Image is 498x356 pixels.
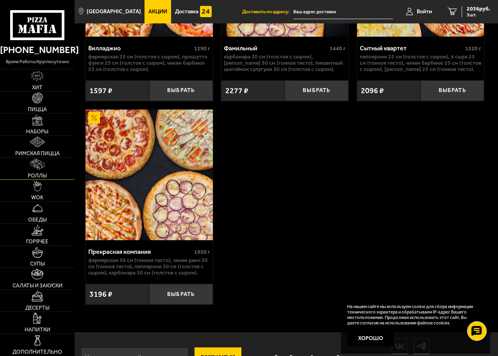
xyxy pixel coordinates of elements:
[417,9,432,14] span: Войти
[32,85,43,90] span: Хит
[88,112,100,124] img: Акционный
[25,305,50,311] span: Десерты
[285,80,348,101] button: Выбрать
[224,54,345,73] p: Карбонара 30 см (толстое с сыром), [PERSON_NAME] 30 см (тонкое тесто), Пикантный цыплёнок сулугун...
[26,129,48,135] span: Наборы
[149,80,213,101] button: Выбрать
[194,249,210,255] span: 1950 г
[28,107,47,112] span: Пицца
[293,5,393,19] input: Ваш адрес доставки
[148,9,167,14] span: Акции
[25,327,50,333] span: Напитки
[200,6,212,18] img: 15daf4d41897b9f0e9f617042186c801.svg
[347,304,479,326] p: На нашем сайте мы используем cookie для сбора информации технического характера и обрабатываем IP...
[15,151,60,156] span: Римская пицца
[88,248,192,255] div: Прекрасная компания
[26,239,48,244] span: Горячее
[465,45,481,52] span: 1520 г
[242,9,293,14] span: Доставить по адресу:
[88,44,192,52] div: Вилладжио
[149,284,213,305] button: Выбрать
[420,80,484,101] button: Выбрать
[86,110,212,241] img: Прекрасная компания
[225,86,248,95] span: 2277 ₽
[361,86,384,95] span: 2096 ₽
[360,54,481,73] p: Пепперони 25 см (толстое с сыром), 4 сыра 25 см (тонкое тесто), Чикен Барбекю 25 см (толстое с сы...
[88,257,210,276] p: Фермерская 30 см (тонкое тесто), Чикен Ранч 30 см (тонкое тесто), Пепперони 30 см (толстое с сыро...
[89,289,112,299] span: 3196 ₽
[89,86,112,95] span: 1597 ₽
[12,349,62,355] span: Дополнительно
[87,9,141,14] span: [GEOGRAPHIC_DATA]
[330,45,346,52] span: 1440 г
[347,331,394,346] button: Хорошо
[467,6,490,12] span: 2036 руб.
[31,195,43,200] span: WOK
[224,44,327,52] div: Фамильный
[360,44,463,52] div: Сытный квартет
[194,45,210,52] span: 1290 г
[86,110,212,241] a: АкционныйПрекрасная компания
[28,173,47,179] span: Роллы
[467,12,490,17] span: 3 шт.
[12,283,62,289] span: Салаты и закуски
[28,217,47,223] span: Обеды
[30,261,45,267] span: Супы
[175,9,198,14] span: Доставка
[88,54,210,73] p: Фермерская 25 см (толстое с сыром), Прошутто Фунги 25 см (толстое с сыром), Чикен Барбекю 25 см (...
